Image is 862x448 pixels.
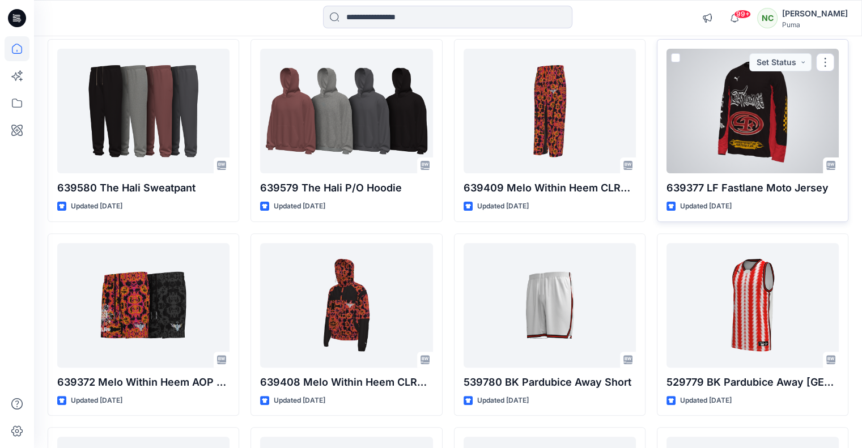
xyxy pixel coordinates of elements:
[782,20,848,29] div: Puma
[260,243,432,368] a: 639408 Melo Within Heem CLRT Jacket
[260,180,432,196] p: 639579 The Hali P/O Hoodie
[57,243,230,368] a: 639372 Melo Within Heem AOP Short
[57,374,230,390] p: 639372 Melo Within Heem AOP Short
[680,200,732,212] p: Updated [DATE]
[666,374,839,390] p: 529779 BK Pardubice Away [GEOGRAPHIC_DATA]
[666,243,839,368] a: 529779 BK Pardubice Away Jersey
[477,395,529,407] p: Updated [DATE]
[464,180,636,196] p: 639409 Melo Within Heem CLRT Pants
[464,243,636,368] a: 539780 BK Pardubice Away Short
[57,180,230,196] p: 639580 The Hali Sweatpant
[666,180,839,196] p: 639377 LF Fastlane Moto Jersey
[464,374,636,390] p: 539780 BK Pardubice Away Short
[782,7,848,20] div: [PERSON_NAME]
[757,8,778,28] div: NC
[71,200,122,212] p: Updated [DATE]
[464,49,636,173] a: 639409 Melo Within Heem CLRT Pants
[57,49,230,173] a: 639580 The Hali Sweatpant
[274,200,325,212] p: Updated [DATE]
[666,49,839,173] a: 639377 LF Fastlane Moto Jersey
[680,395,732,407] p: Updated [DATE]
[274,395,325,407] p: Updated [DATE]
[71,395,122,407] p: Updated [DATE]
[734,10,751,19] span: 99+
[477,200,529,212] p: Updated [DATE]
[260,49,432,173] a: 639579 The Hali P/O Hoodie
[260,374,432,390] p: 639408 Melo Within Heem CLRT Jacket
